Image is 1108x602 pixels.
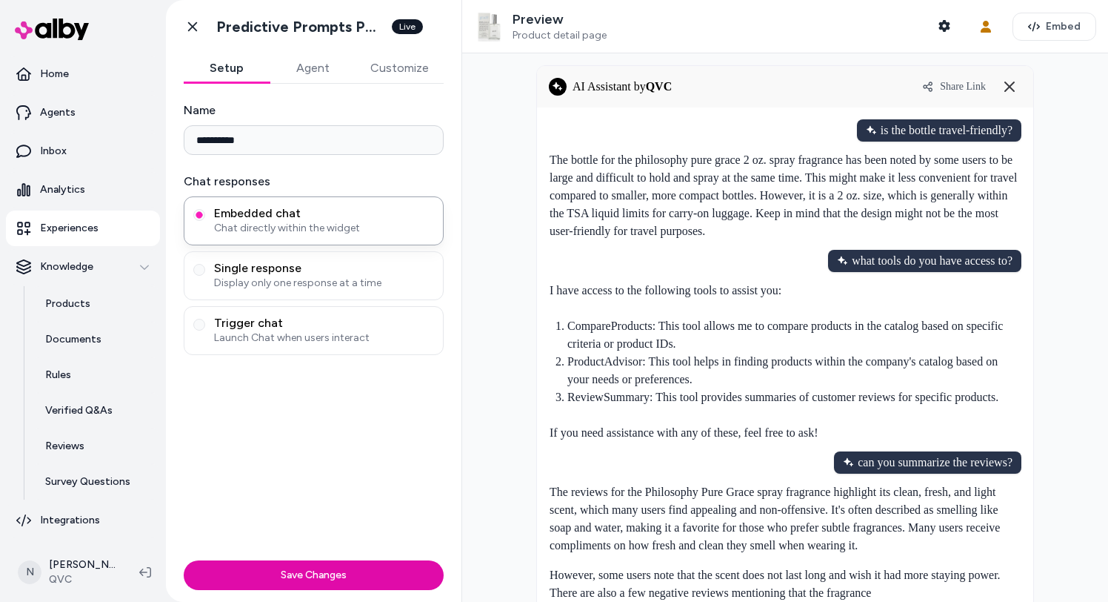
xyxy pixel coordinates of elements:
label: Name [184,102,444,119]
button: Trigger chatLaunch Chat when users interact [193,319,205,331]
button: Setup [184,53,270,83]
img: alby Logo [15,19,89,40]
a: Reviews [30,429,160,464]
label: Chat responses [184,173,444,191]
a: Verified Q&As [30,393,160,429]
button: Save Changes [184,560,444,590]
span: Embed [1046,19,1081,34]
span: Product detail page [513,29,607,42]
p: Products [45,297,90,311]
a: Documents [30,322,160,357]
img: philosophy pure grace 2 oz. spray fragrance [474,12,504,42]
p: Survey Questions [45,474,130,489]
p: Verified Q&As [45,403,113,418]
p: Documents [45,332,101,347]
a: Rules [30,357,160,393]
p: Reviews [45,439,84,454]
p: Integrations [40,513,100,528]
p: Rules [45,368,71,383]
a: Experiences [6,211,160,246]
button: Knowledge [6,249,160,285]
span: Launch Chat when users interact [214,331,434,345]
span: Single response [214,261,434,276]
a: Survey Questions [30,464,160,500]
button: Agent [270,53,356,83]
a: Agents [6,95,160,130]
h1: Predictive Prompts PDP [216,18,383,36]
button: Customize [356,53,444,83]
div: Live [392,19,423,34]
p: Knowledge [40,259,93,274]
span: Display only one response at a time [214,276,434,291]
a: Integrations [6,503,160,538]
a: Analytics [6,172,160,208]
p: Agents [40,105,76,120]
a: Home [6,56,160,92]
a: Inbox [6,133,160,169]
button: Embedded chatChat directly within the widget [193,209,205,221]
p: [PERSON_NAME] [49,558,116,572]
span: Trigger chat [214,316,434,331]
p: Home [40,67,69,82]
p: Analytics [40,182,85,197]
span: N [18,560,41,584]
button: Single responseDisplay only one response at a time [193,264,205,276]
p: Experiences [40,221,99,236]
a: Products [30,286,160,322]
p: Preview [513,11,607,28]
span: Chat directly within the widget [214,221,434,236]
span: Embedded chat [214,206,434,221]
span: QVC [49,572,116,587]
p: Inbox [40,144,67,159]
button: N[PERSON_NAME]QVC [9,549,127,596]
button: Embed [1012,13,1096,41]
